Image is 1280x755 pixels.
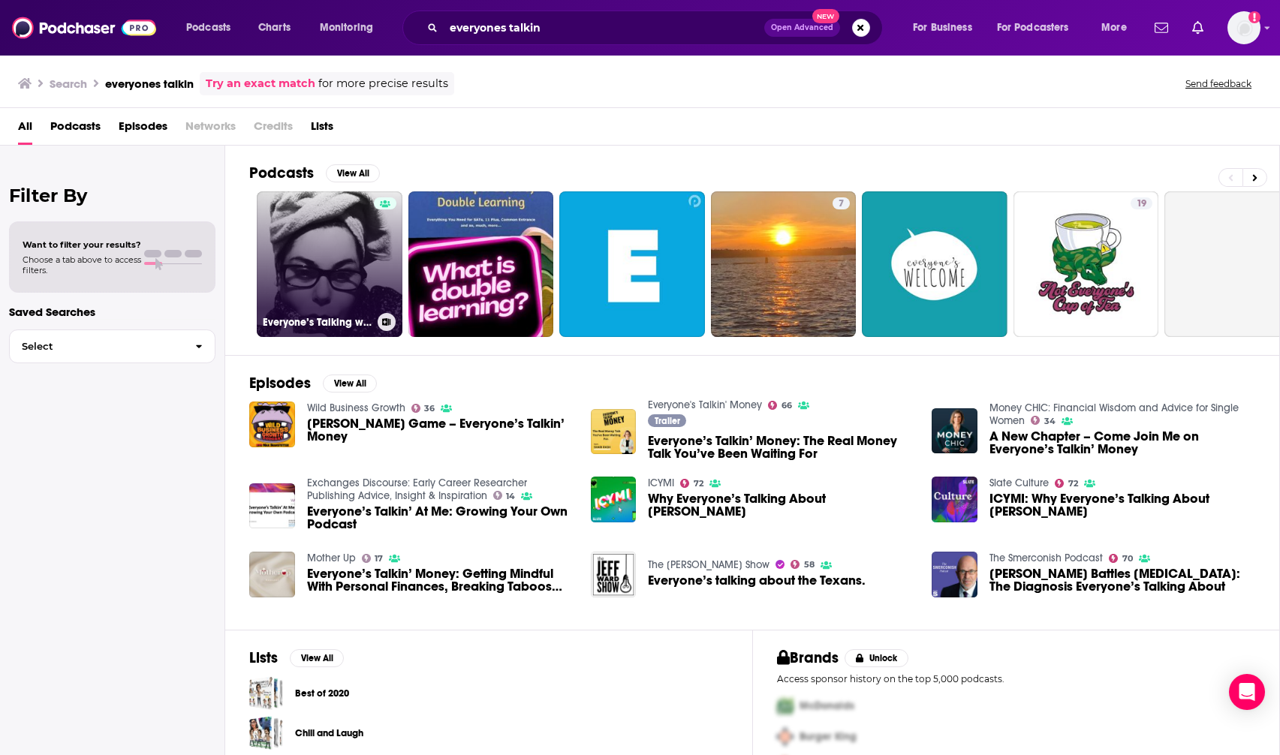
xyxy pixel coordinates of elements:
button: open menu [1091,16,1146,40]
span: 19 [1137,197,1146,212]
a: Shannah Game – Everyone’s Talkin’ Money [249,402,295,447]
button: Show profile menu [1227,11,1260,44]
span: 66 [782,402,792,409]
span: 7 [839,197,844,212]
a: 34 [1031,416,1056,425]
h3: everyones talkin [105,77,194,91]
img: ICYMI: Why Everyone’s Talking About Elmo [932,477,977,522]
a: Biden Battles Cancer: The Diagnosis Everyone’s Talking About [932,552,977,597]
span: 34 [1044,418,1056,425]
span: Why Everyone’s Talking About [PERSON_NAME] [648,492,914,518]
a: Why Everyone’s Talking About Elmo [648,492,914,518]
span: For Business [913,17,972,38]
a: Everyone’s Talkin’ Money: The Real Money Talk You’ve Been Waiting For [591,409,637,455]
img: A New Chapter – Come Join Me on Everyone’s Talkin’ Money [932,408,977,454]
span: 58 [804,561,815,568]
div: Search podcasts, credits, & more... [417,11,897,45]
a: 7 [833,197,850,209]
a: Exchanges Discourse: Early Career Researcher Publishing Advice, Insight & Inspiration [307,477,527,502]
span: 36 [424,405,435,412]
span: McDonalds [800,699,854,712]
img: Everyone’s Talkin’ At Me: Growing Your Own Podcast [249,483,295,529]
a: A New Chapter – Come Join Me on Everyone’s Talkin’ Money [989,430,1255,456]
a: Biden Battles Cancer: The Diagnosis Everyone’s Talking About [989,567,1255,593]
button: Unlock [845,649,908,667]
a: EpisodesView All [249,374,377,393]
a: Everyone’s Talkin’ At Me: Growing Your Own Podcast [307,505,573,531]
span: ICYMI: Why Everyone’s Talking About [PERSON_NAME] [989,492,1255,518]
button: View All [290,649,344,667]
a: Mother Up [307,552,356,564]
span: New [812,9,839,23]
a: 17 [362,554,384,563]
span: Open Advanced [771,24,833,32]
button: open menu [309,16,393,40]
button: open menu [987,16,1091,40]
span: Select [10,341,183,351]
a: 70 [1109,554,1133,563]
button: Open AdvancedNew [764,19,840,37]
a: PodcastsView All [249,164,380,182]
span: for more precise results [318,75,448,92]
button: Send feedback [1181,77,1256,90]
button: open menu [902,16,991,40]
a: Everyone’s Talking with [PERSON_NAME] [257,191,402,337]
img: Everyone’s talking about the Texans. [591,552,637,597]
span: Want to filter your results? [23,239,141,250]
a: All [18,114,32,145]
a: ICYMI: Why Everyone’s Talking About Elmo [989,492,1255,518]
span: Charts [258,17,291,38]
a: 7 [711,191,857,337]
span: Credits [254,114,293,145]
a: Show notifications dropdown [1186,15,1209,41]
img: User Profile [1227,11,1260,44]
a: 66 [768,401,792,410]
span: Logged in as sarahhallprinc [1227,11,1260,44]
a: 19 [1131,197,1152,209]
span: Choose a tab above to access filters. [23,254,141,275]
a: ListsView All [249,648,344,667]
a: Best of 2020 [249,676,283,710]
div: Open Intercom Messenger [1229,674,1265,710]
span: Burger King [800,730,857,743]
img: First Pro Logo [771,690,800,721]
span: Everyone’s Talkin’ Money: The Real Money Talk You’ve Been Waiting For [648,435,914,460]
a: Why Everyone’s Talking About Elmo [591,477,637,522]
a: Try an exact match [206,75,315,92]
p: Access sponsor history on the top 5,000 podcasts. [777,673,1256,684]
span: [PERSON_NAME] Game – Everyone’s Talkin’ Money [307,417,573,443]
a: 58 [791,560,815,569]
span: Trailer [655,417,680,426]
a: 72 [680,479,703,488]
a: Podcasts [50,114,101,145]
button: View All [323,374,377,393]
button: Select [9,329,215,363]
h2: Filter By [9,185,215,206]
span: Chill and Laugh [249,716,283,750]
a: Podchaser - Follow, Share and Rate Podcasts [12,14,156,42]
h2: Lists [249,648,278,667]
span: 17 [375,555,383,562]
a: Money CHIC: Financial Wisdom and Advice for Single Women [989,402,1239,427]
a: Slate Culture [989,477,1049,489]
span: 14 [506,493,515,500]
a: The Smerconish Podcast [989,552,1103,564]
p: Saved Searches [9,305,215,319]
a: Episodes [119,114,167,145]
span: Lists [311,114,333,145]
h3: Everyone’s Talking with [PERSON_NAME] [263,316,372,329]
a: Everyone’s Talkin’ Money: Getting Mindful With Personal Finances, Breaking Taboos and Navigating ... [307,567,573,593]
a: ICYMI [648,477,674,489]
span: More [1101,17,1127,38]
a: Everyone’s talking about the Texans. [648,574,866,587]
input: Search podcasts, credits, & more... [444,16,764,40]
